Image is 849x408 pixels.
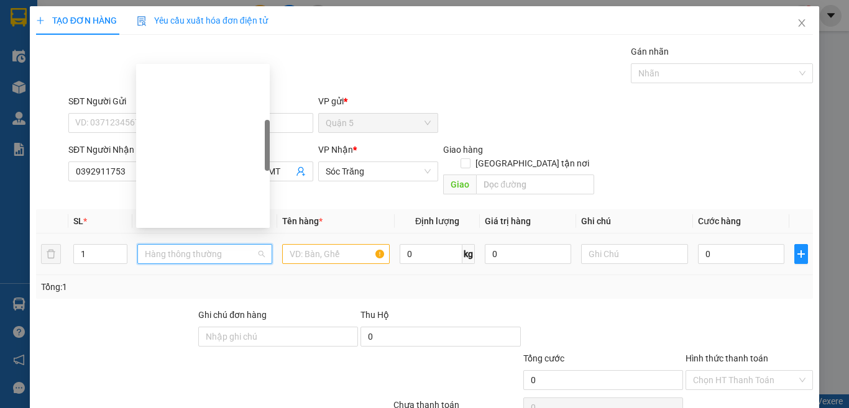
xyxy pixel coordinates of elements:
[198,310,267,320] label: Ghi chú đơn hàng
[443,145,483,155] span: Giao hàng
[360,310,389,320] span: Thu Hộ
[137,16,147,26] img: icon
[795,249,808,259] span: plus
[686,353,768,363] label: Hình thức thanh toán
[794,244,809,264] button: plus
[784,6,819,41] button: Close
[282,216,323,226] span: Tên hàng
[137,16,268,25] span: Yêu cầu xuất hóa đơn điện tử
[462,244,475,264] span: kg
[282,244,390,264] input: VD: Bàn, Ghế
[318,145,353,155] span: VP Nhận
[68,94,188,108] div: SĐT Người Gửi
[470,156,594,170] span: [GEOGRAPHIC_DATA] tận nơi
[73,216,83,226] span: SL
[523,353,564,363] span: Tổng cước
[415,216,459,226] span: Định lượng
[326,162,431,181] span: Sóc Trăng
[581,244,689,264] input: Ghi Chú
[36,16,45,25] span: plus
[198,327,358,347] input: Ghi chú đơn hàng
[485,244,571,264] input: 0
[68,143,188,156] div: SĐT Người Nhận
[576,209,694,233] th: Ghi chú
[145,245,265,263] span: Hàng thông thường
[698,216,741,226] span: Cước hàng
[296,166,306,176] span: user-add
[443,175,476,194] span: Giao
[41,280,329,294] div: Tổng: 1
[318,94,438,108] div: VP gửi
[476,175,594,194] input: Dọc đường
[631,47,669,57] label: Gán nhãn
[797,18,807,28] span: close
[36,16,117,25] span: TẠO ĐƠN HÀNG
[41,244,61,264] button: delete
[485,216,531,226] span: Giá trị hàng
[326,114,431,132] span: Quận 5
